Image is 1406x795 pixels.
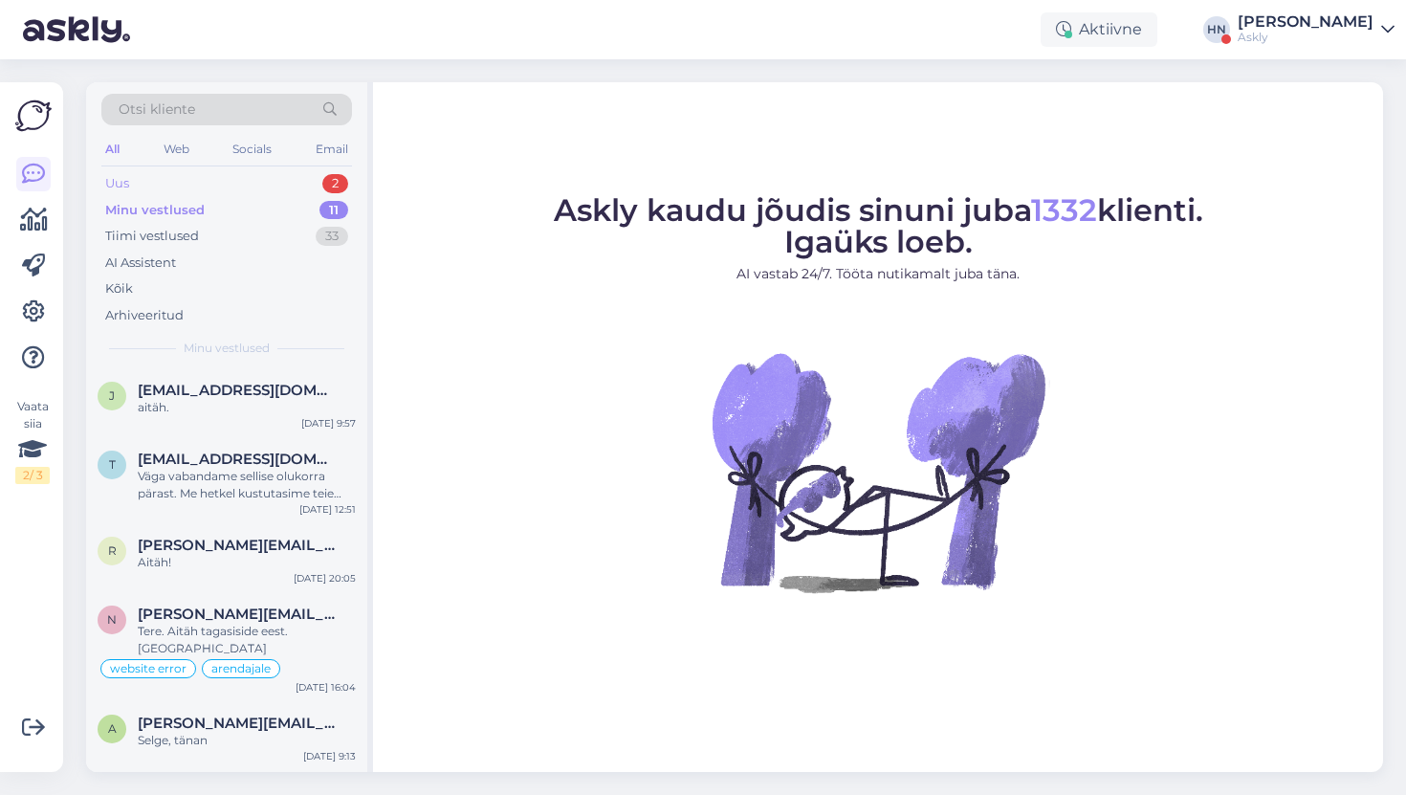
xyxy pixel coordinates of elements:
[184,340,270,357] span: Minu vestlused
[319,201,348,220] div: 11
[107,612,117,627] span: n
[15,98,52,134] img: Askly Logo
[1031,191,1097,229] span: 1332
[1041,12,1157,47] div: Aktiivne
[294,571,356,585] div: [DATE] 20:05
[138,468,356,502] div: Väga vabandame sellise olukorra pärast. Me hetkel kustutasime teie kutse ära, mis millegi pärast ...
[15,398,50,484] div: Vaata siia
[138,382,337,399] span: jaanika.kaasik@luutar.ee
[138,554,356,571] div: Aitäh!
[110,663,187,674] span: website error
[108,543,117,558] span: r
[105,227,199,246] div: Tiimi vestlused
[1238,14,1395,45] a: [PERSON_NAME]Askly
[706,299,1050,644] img: No Chat active
[138,732,356,749] div: Selge, tänan
[229,137,275,162] div: Socials
[138,537,337,554] span: reene@tupsunupsu.ee
[322,174,348,193] div: 2
[1203,16,1230,43] div: HN
[119,99,195,120] span: Otsi kliente
[1238,14,1373,30] div: [PERSON_NAME]
[138,623,356,657] div: Tere. Aitäh tagasiside eest. [GEOGRAPHIC_DATA]
[138,715,337,732] span: andra.sepp@bustruckparts.com
[138,451,337,468] span: tanel@borealis.ee
[101,137,123,162] div: All
[105,174,129,193] div: Uus
[1238,30,1373,45] div: Askly
[554,264,1203,284] p: AI vastab 24/7. Tööta nutikamalt juba täna.
[301,416,356,431] div: [DATE] 9:57
[105,201,205,220] div: Minu vestlused
[296,680,356,695] div: [DATE] 16:04
[105,254,176,273] div: AI Assistent
[160,137,193,162] div: Web
[303,749,356,763] div: [DATE] 9:13
[138,606,337,623] span: nelly.vahtramaa@bustruckparts.com
[15,467,50,484] div: 2 / 3
[299,502,356,517] div: [DATE] 12:51
[109,457,116,472] span: t
[211,663,271,674] span: arendajale
[108,721,117,736] span: a
[138,399,356,416] div: aitäh.
[109,388,115,403] span: j
[316,227,348,246] div: 33
[105,306,184,325] div: Arhiveeritud
[554,191,1203,260] span: Askly kaudu jõudis sinuni juba klienti. Igaüks loeb.
[312,137,352,162] div: Email
[105,279,133,298] div: Kõik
